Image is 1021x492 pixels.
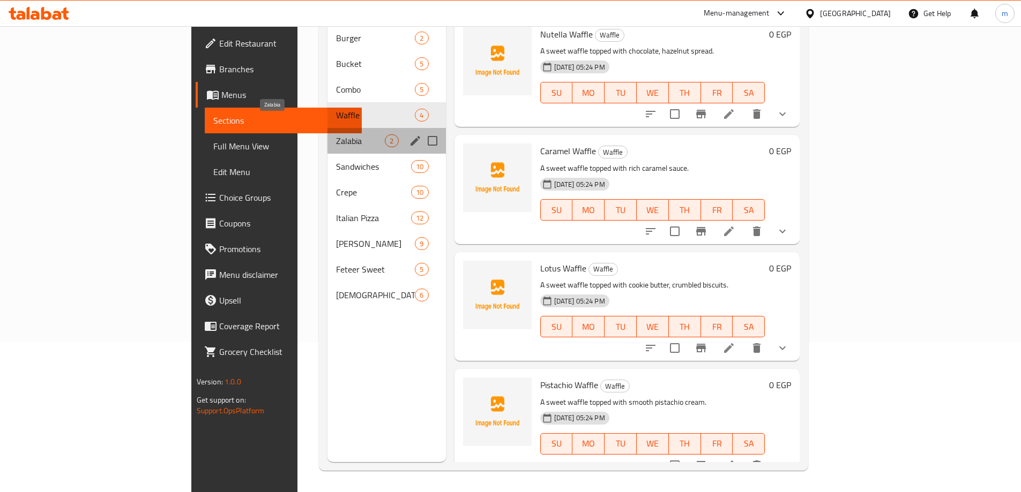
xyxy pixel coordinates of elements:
a: Promotions [196,236,362,262]
span: TU [609,319,632,335]
button: SA [733,199,765,221]
a: Edit Menu [205,159,362,185]
div: Waffle [598,146,628,158]
button: Branch-specific-item [688,218,714,244]
span: 2 [385,136,398,146]
span: SU [545,202,569,218]
span: m [1002,7,1008,19]
span: Menus [221,88,353,101]
span: MO [577,202,600,218]
button: SA [733,433,765,455]
span: Lotus Waffle [540,260,586,276]
span: Coupons [219,217,353,230]
button: SU [540,316,573,337]
button: Branch-specific-item [688,335,714,361]
span: TH [673,436,697,451]
button: MO [572,82,605,103]
button: sort-choices [638,452,664,478]
img: Pistachio Waffle [463,377,532,446]
span: Full Menu View [213,140,353,153]
p: A sweet waffle topped with chocolate, hazelnut spread. [540,44,765,58]
button: sort-choices [638,218,664,244]
div: items [385,134,398,147]
span: TH [673,319,697,335]
button: TU [605,316,637,337]
button: Branch-specific-item [688,101,714,127]
span: 5 [415,264,428,275]
svg: Show Choices [776,225,789,238]
span: WE [641,436,665,451]
div: Sandwiches10 [327,154,445,179]
h6: 0 EGP [769,377,791,392]
button: WE [637,316,669,337]
nav: Menu sections [327,21,445,312]
button: SU [540,82,573,103]
span: Branches [219,63,353,75]
button: delete [744,452,770,478]
img: Caramel Waffle [463,143,532,212]
span: SA [737,436,761,451]
button: delete [744,218,770,244]
span: Bucket [336,57,415,70]
h6: 0 EGP [769,27,791,42]
span: [DATE] 05:24 PM [550,179,609,190]
span: SU [545,436,569,451]
span: [DATE] 05:24 PM [550,413,609,423]
span: 5 [415,59,428,69]
button: FR [701,82,733,103]
h6: 0 EGP [769,143,791,158]
button: SU [540,199,573,221]
span: WE [641,319,665,335]
button: delete [744,335,770,361]
a: Choice Groups [196,185,362,210]
a: Edit menu item [722,342,735,354]
button: TH [669,433,701,455]
a: Coverage Report [196,313,362,339]
a: Branches [196,56,362,82]
span: Grocery Checklist [219,345,353,358]
div: items [415,83,428,96]
div: items [415,109,428,122]
span: MO [577,319,600,335]
a: Grocery Checklist [196,339,362,365]
span: 10 [412,187,428,198]
button: Branch-specific-item [688,452,714,478]
span: Select to update [664,220,686,243]
span: Crepe [336,186,411,199]
span: TH [673,202,697,218]
div: [PERSON_NAME]9 [327,231,445,256]
span: Get support on: [197,393,246,407]
div: Feteer Sweet5 [327,256,445,282]
div: items [415,57,428,70]
span: Burger [336,32,415,44]
button: show more [770,218,795,244]
span: TU [609,202,632,218]
button: MO [572,316,605,337]
span: TU [609,85,632,101]
a: Full Menu View [205,133,362,159]
a: Edit menu item [722,459,735,472]
span: Coverage Report [219,320,353,332]
button: FR [701,199,733,221]
img: Nutella Waffle [463,27,532,95]
button: delete [744,101,770,127]
span: Nutella Waffle [540,26,593,42]
span: Italian Pizza [336,211,411,224]
div: Italian Pizza12 [327,205,445,231]
button: WE [637,433,669,455]
span: 9 [415,239,428,249]
span: Waffle [595,29,624,41]
h6: 0 EGP [769,261,791,276]
span: Upsell [219,294,353,307]
span: 1.0.0 [225,375,241,389]
button: TU [605,199,637,221]
span: SA [737,319,761,335]
span: Edit Restaurant [219,37,353,50]
span: FR [705,436,729,451]
span: TH [673,85,697,101]
span: Feteer Sweet [336,263,415,276]
button: sort-choices [638,335,664,361]
div: Waffle [588,263,618,276]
